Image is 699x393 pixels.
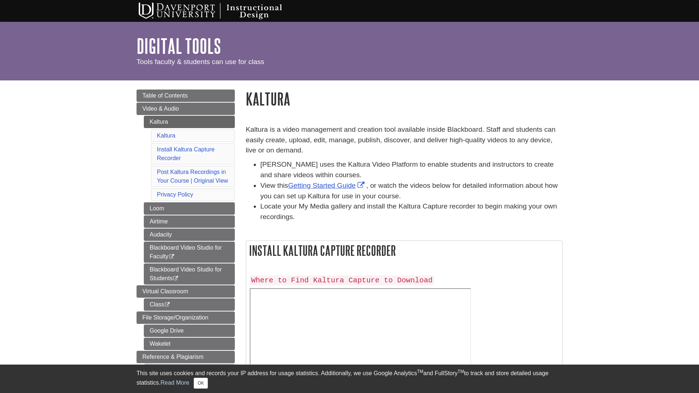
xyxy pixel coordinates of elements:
[157,191,193,198] a: Privacy Policy
[137,351,235,363] a: Reference & Plagiarism
[144,263,235,285] a: Blackboard Video Studio for Students
[137,58,264,65] span: Tools faculty & students can use for class
[133,2,308,20] img: Davenport University Instructional Design
[144,116,235,128] a: Kaltura
[144,364,235,376] a: Zotero
[246,124,562,156] p: Kaltura is a video management and creation tool available inside Blackboard. Staff and students c...
[137,285,235,298] a: Virtual Classroom
[417,369,423,374] sup: TM
[144,242,235,263] a: Blackboard Video Studio for Faculty
[144,298,235,311] a: Class
[142,106,179,112] span: Video & Audio
[137,35,221,57] a: Digital Tools
[144,338,235,350] a: Wakelet
[157,132,175,139] a: Kaltura
[144,325,235,337] a: Google Drive
[142,288,188,294] span: Virtual Classroom
[194,378,208,389] button: Close
[144,215,235,228] a: Airtime
[458,369,464,374] sup: TM
[250,275,434,285] code: Where to Find Kaltura Capture to Download
[173,276,179,281] i: This link opens in a new window
[288,182,366,189] a: Link opens in new window
[137,369,562,389] div: This site uses cookies and records your IP address for usage statistics. Additionally, we use Goo...
[144,202,235,215] a: Loom
[142,354,204,360] span: Reference & Plagiarism
[144,229,235,241] a: Audacity
[157,146,214,161] a: Install Kaltura Capture Recorder
[260,201,562,222] li: Locate your My Media gallery and install the Kaltura Capture recorder to begin making your own re...
[142,92,188,99] span: Table of Contents
[169,254,175,259] i: This link opens in a new window
[246,90,562,108] h1: Kaltura
[137,311,235,324] a: File Storage/Organization
[137,90,235,102] a: Table of Contents
[260,159,562,180] li: [PERSON_NAME] uses the Kaltura Video Platform to enable students and instructors to create and sh...
[137,103,235,115] a: Video & Audio
[246,241,562,260] h2: Install Kaltura Capture Recorder
[161,380,189,386] a: Read More
[157,169,228,184] a: Post Kaltura Recordings in Your Course | Original View
[260,180,562,202] li: View this , or watch the videos below for detailed information about how you can set up Kaltura f...
[164,302,170,307] i: This link opens in a new window
[142,314,208,321] span: File Storage/Organization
